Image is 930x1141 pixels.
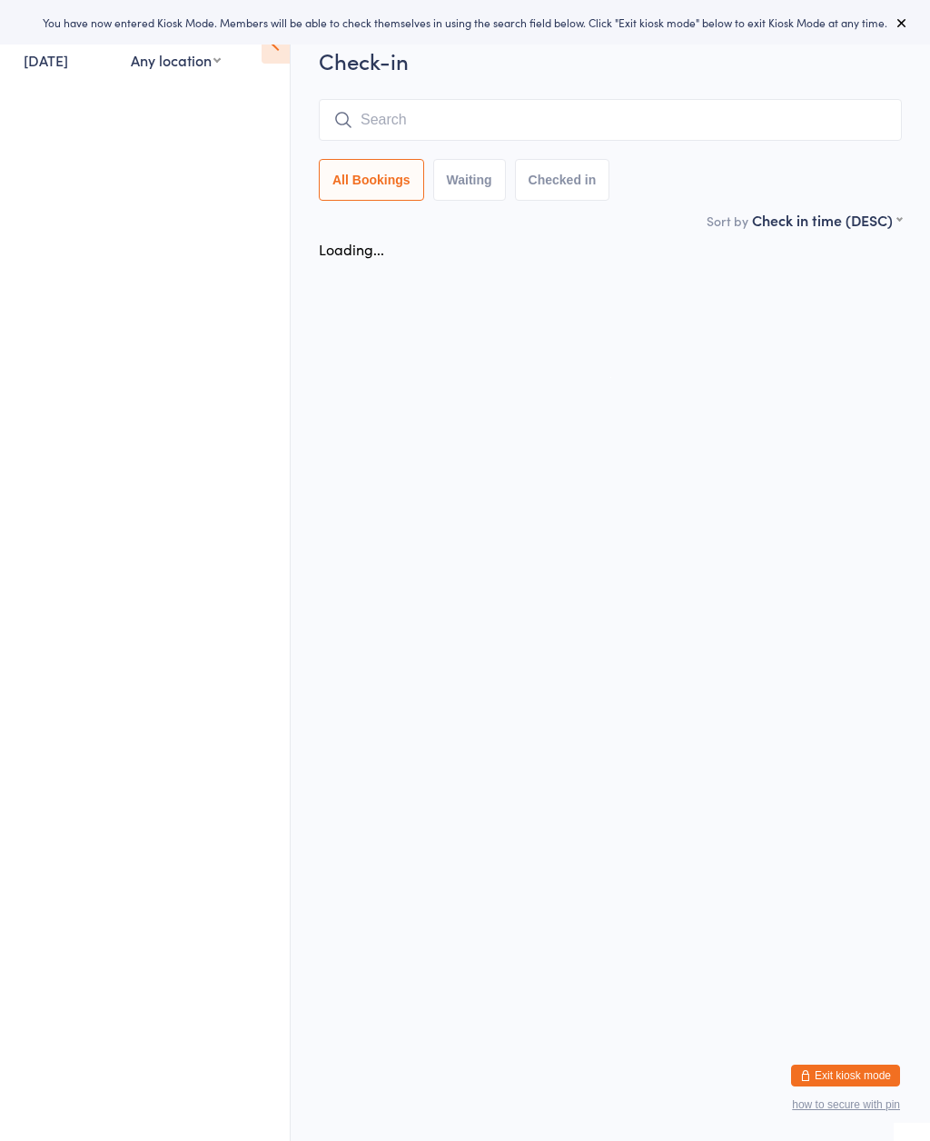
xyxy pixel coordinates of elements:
label: Sort by [707,212,748,230]
div: Check in time (DESC) [752,210,902,230]
input: Search [319,99,902,141]
h2: Check-in [319,45,902,75]
div: Loading... [319,239,384,259]
button: Checked in [515,159,610,201]
button: All Bookings [319,159,424,201]
a: [DATE] [24,50,68,70]
div: You have now entered Kiosk Mode. Members will be able to check themselves in using the search fie... [29,15,901,30]
div: Any location [131,50,221,70]
button: Exit kiosk mode [791,1065,900,1086]
button: how to secure with pin [792,1098,900,1111]
button: Waiting [433,159,506,201]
